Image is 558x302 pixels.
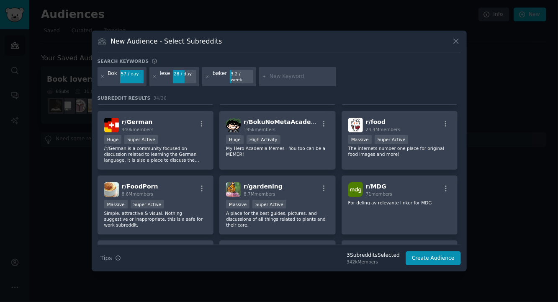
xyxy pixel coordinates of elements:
[348,145,451,157] p: The internets number one place for original food images and more!
[270,73,333,80] input: New Keyword
[244,191,275,196] span: 8.7M members
[247,135,280,144] div: High Activity
[348,200,451,206] p: For deling av relevante linker for MDG
[122,119,153,125] span: r/ German
[122,127,154,132] span: 440k members
[347,252,400,259] div: 3 Subreddit s Selected
[104,182,119,197] img: FoodPorn
[226,200,249,209] div: Massive
[244,119,323,125] span: r/ BokuNoMetaAcademia
[366,183,386,190] span: r/ MDG
[366,191,392,196] span: 71 members
[366,127,400,132] span: 24.4M members
[104,118,119,132] img: German
[122,183,158,190] span: r/ FoodPorn
[98,95,151,101] span: Subreddit Results
[244,127,275,132] span: 195k members
[108,70,117,83] div: Bok
[348,118,363,132] img: food
[154,96,167,101] span: 34 / 36
[375,135,409,144] div: Super Active
[104,210,207,228] p: Simple, attractive & visual. Nothing suggestive or inappropriate, this is a safe for work subreddit.
[98,58,149,64] h3: Search keywords
[252,200,286,209] div: Super Active
[104,145,207,163] p: /r/German is a community focused on discussion related to learning the German language. It is als...
[160,70,170,83] div: lese
[347,259,400,265] div: 342k Members
[348,135,372,144] div: Massive
[226,145,329,157] p: My Hero Academia Memes - You too can be a MEMER!
[366,119,386,125] span: r/ food
[226,118,241,132] img: BokuNoMetaAcademia
[100,254,112,263] span: Tips
[120,70,144,77] div: 57 / day
[124,135,158,144] div: Super Active
[104,135,122,144] div: Huge
[111,37,222,46] h3: New Audience - Select Subreddits
[406,251,461,266] button: Create Audience
[104,200,128,209] div: Massive
[98,251,124,266] button: Tips
[226,182,241,197] img: gardening
[122,191,154,196] span: 8.6M members
[230,70,253,83] div: 3.2 / week
[244,183,283,190] span: r/ gardening
[226,135,244,144] div: Huge
[131,200,165,209] div: Super Active
[226,210,329,228] p: A place for the best guides, pictures, and discussions of all things related to plants and their ...
[348,182,363,197] img: MDG
[213,70,227,83] div: bøker
[173,70,196,77] div: 28 / day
